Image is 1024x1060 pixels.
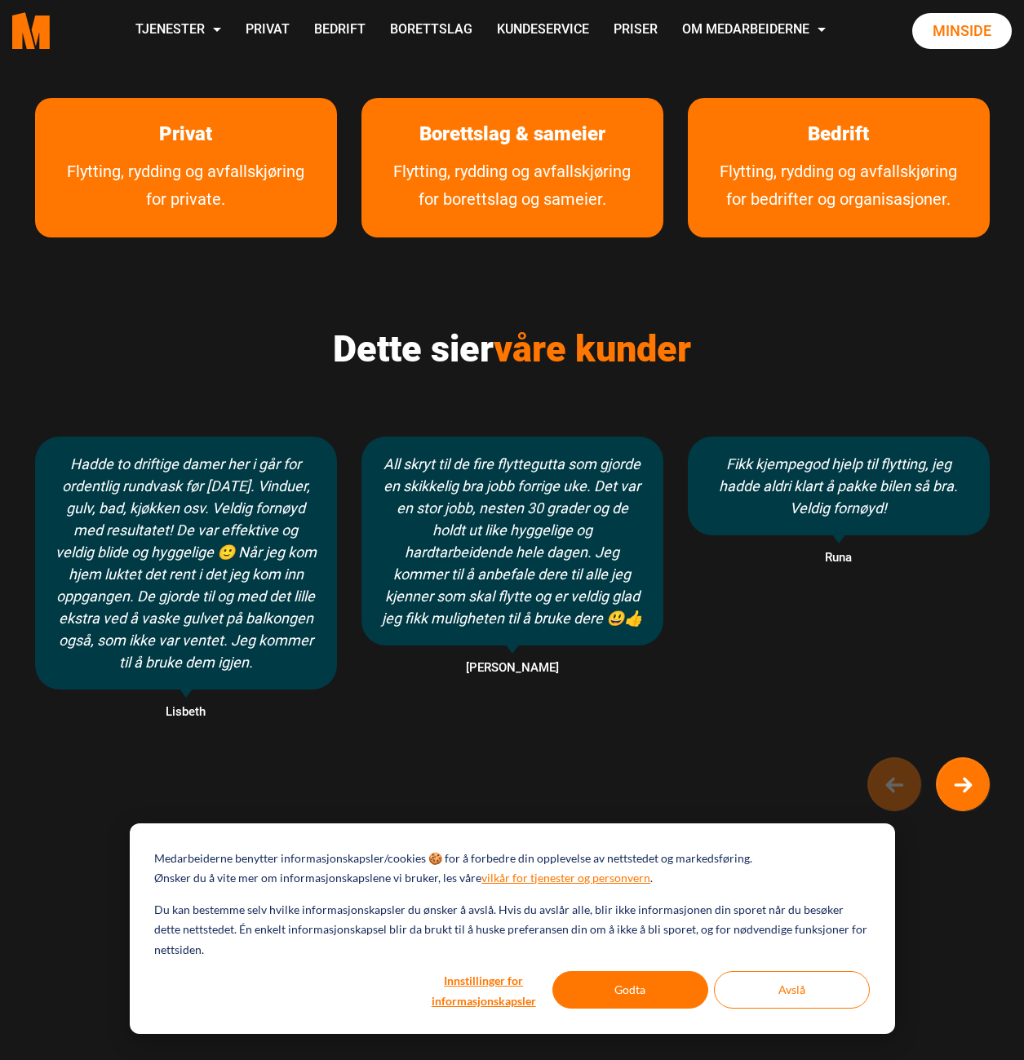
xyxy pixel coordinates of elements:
[714,971,870,1009] button: Avslå
[552,971,708,1009] button: Godta
[361,157,663,237] a: Tjenester for borettslag og sameier
[783,98,893,171] a: les mer om Bedrift
[130,823,895,1034] div: Cookie banner
[123,2,233,60] a: Tjenester
[378,2,485,60] a: Borettslag
[35,702,337,723] span: Lisbeth
[35,437,337,690] div: Hadde to driftige damer her i går for ordentlig rundvask før [DATE]. Vinduer, gulv, bad, kjøkken ...
[688,548,990,569] span: Runa
[154,900,869,960] p: Du kan bestemme selv hvilke informasjonskapsler du ønsker å avslå. Hvis du avslår alle, blir ikke...
[361,437,663,645] div: All skryt til de fire flyttegutta som gjorde en skikkelig bra jobb forrige uke. Det var en stor j...
[912,13,1012,49] a: Minside
[481,868,650,889] a: vilkår for tjenester og personvern
[135,98,237,171] a: les mer om Privat
[154,868,653,889] p: Ønsker du å vite mer om informasjonskapslene vi bruker, les våre .
[361,658,663,679] span: [PERSON_NAME]
[233,2,302,60] a: Privat
[35,327,990,371] h2: Dette sier
[395,98,630,171] a: Les mer om Borettslag & sameier
[302,2,378,60] a: Bedrift
[485,2,601,60] a: Kundeservice
[688,157,990,237] a: Tjenester vi tilbyr bedrifter og organisasjoner
[494,327,691,370] span: våre kunder
[688,437,990,535] div: Fikk kjempegod hjelp til flytting, jeg hadde aldri klart å pakke bilen så bra. Veldig fornøyd!
[421,971,547,1009] button: Innstillinger for informasjonskapsler
[35,157,337,237] a: Flytting, rydding og avfallskjøring for private.
[670,2,838,60] a: Om Medarbeiderne
[601,2,670,60] a: Priser
[936,757,990,811] a: Next button of carousel
[154,849,752,869] p: Medarbeiderne benytter informasjonskapsler/cookies 🍪 for å forbedre din opplevelse av nettstedet ...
